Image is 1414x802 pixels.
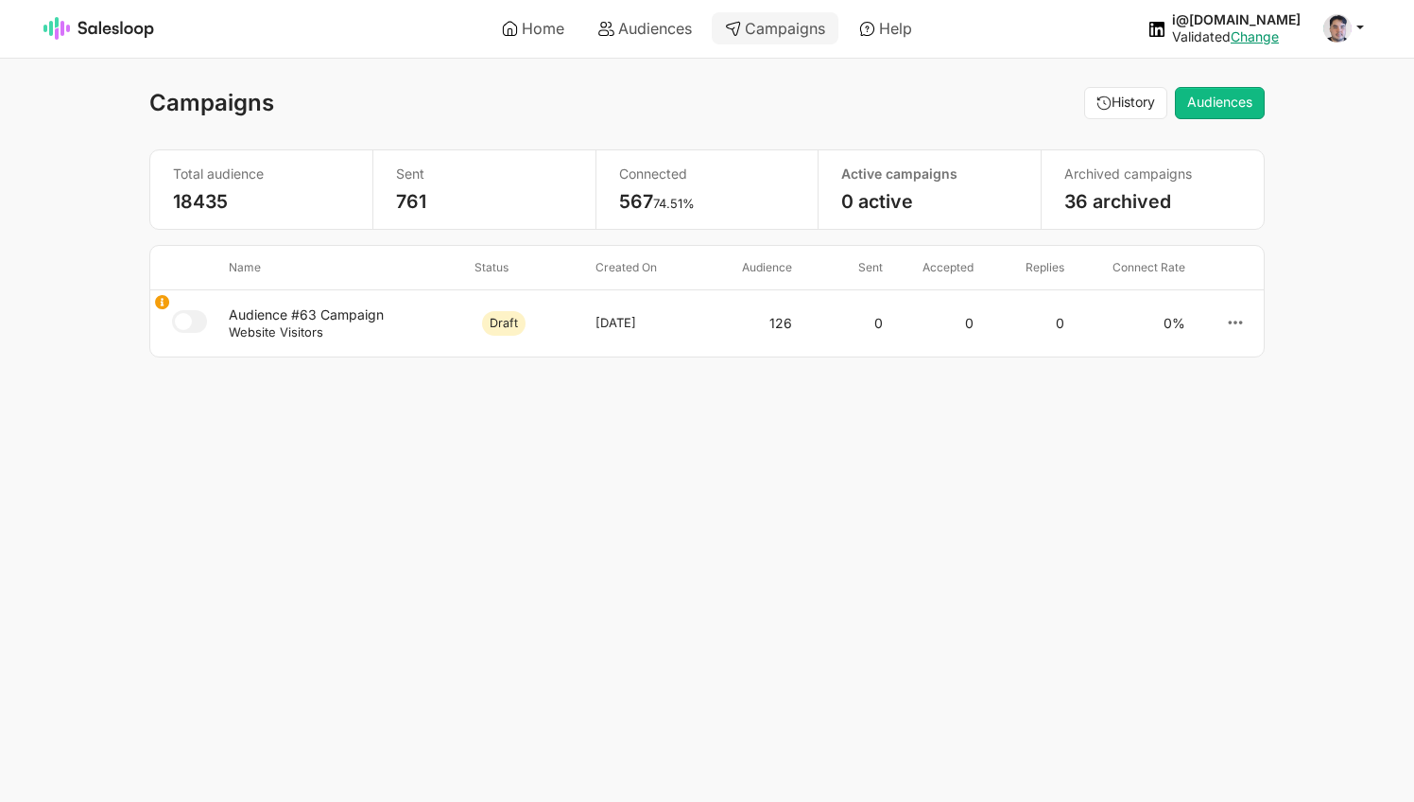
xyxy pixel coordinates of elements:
small: Website Visitors [229,324,323,340]
div: Audience [709,260,800,275]
p: Sent [396,166,573,183]
a: 0 active [841,190,913,213]
div: Name [221,260,467,275]
div: 0 [981,305,1072,342]
small: [DATE] [595,315,636,331]
a: Home [489,12,578,44]
p: Total audience [173,166,350,183]
button: History [1084,87,1167,119]
span: Draft [482,311,526,336]
h1: Campaigns [149,90,274,116]
a: Help [846,12,925,44]
small: 74.51% [653,196,695,211]
div: Sent [800,260,890,275]
div: 0 [890,305,981,342]
p: 761 [396,190,573,214]
div: Connect rate [1072,260,1193,275]
div: 0% [1072,305,1193,342]
img: Salesloop [43,17,155,40]
a: Audiences [1175,87,1265,119]
div: Replies [981,260,1072,275]
p: 567 [619,190,796,214]
div: Accepted [890,260,981,275]
div: 0 [800,305,890,342]
a: Change [1231,28,1279,44]
a: Audience #63 CampaignWebsite Visitors [229,306,459,340]
a: Audiences [585,12,705,44]
p: 18435 [173,190,350,214]
div: Created on [588,260,709,275]
p: Archived campaigns [1064,166,1241,183]
a: 36 archived [1064,190,1171,213]
div: 126 [709,305,800,342]
p: Connected [619,166,796,183]
p: Active campaigns [841,166,1018,183]
div: i@[DOMAIN_NAME] [1172,11,1301,28]
div: Validated [1172,28,1301,45]
a: Campaigns [712,12,838,44]
div: Status [467,260,588,275]
div: Audience #63 Campaign [229,306,459,323]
